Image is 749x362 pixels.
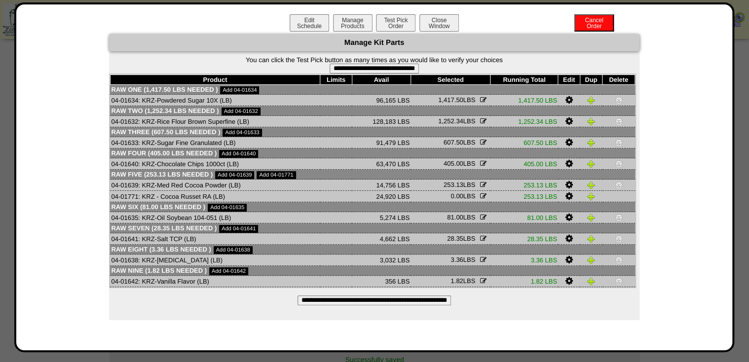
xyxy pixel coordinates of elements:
td: Raw Eight (3.36 LBS needed ) [110,245,635,254]
a: Add 04-01771 [257,171,296,179]
span: LBS [438,96,475,104]
span: LBS [450,277,475,285]
td: 04-01632: KRZ-Rice Flour Brown Superfine (LB) [110,116,320,127]
a: Add 04-01635 [208,204,247,212]
button: CloseWindow [419,14,459,32]
th: Selected [411,75,490,85]
span: 0.00 [450,192,463,200]
span: 3.36 [450,256,463,263]
img: Duplicate Item [587,181,595,189]
span: 1,252.34 [438,117,463,125]
td: 3,032 LBS [352,254,411,266]
span: LBS [444,139,475,146]
td: 96,165 LBS [352,95,411,106]
td: 28.35 LBS [490,233,558,245]
td: 04-01641: KRZ-Salt TCP (LB) [110,233,320,245]
button: CancelOrder [574,14,614,32]
td: Raw Three (607.50 LBS needed ) [110,127,635,137]
div: Manage Kit Parts [109,34,639,51]
img: Duplicate Item [587,192,595,200]
img: Delete Item [615,214,623,221]
span: LBS [447,235,475,242]
a: Add 04-01633 [223,129,262,137]
a: CloseWindow [418,22,460,30]
td: 1,417.50 LBS [490,95,558,106]
td: Raw Two (1,252.34 LBS needed ) [110,106,635,116]
span: 253.13 [444,181,463,188]
td: 04-01635: KRZ-Oil Soybean 104-051 (LB) [110,212,320,223]
td: 04-01639: KRZ-Med Red Cocoa Powder (LB) [110,180,320,191]
td: Raw Nine (1.82 LBS needed ) [110,266,635,276]
td: 04-01638: KRZ-[MEDICAL_DATA] (LB) [110,254,320,266]
img: Delete Item [615,277,623,285]
td: 5,274 LBS [352,212,411,223]
a: Add 04-01640 [219,150,258,158]
img: Duplicate Item [587,160,595,168]
td: 128,183 LBS [352,116,411,127]
span: LBS [438,117,475,125]
td: 3.36 LBS [490,254,558,266]
td: 91,479 LBS [352,137,411,148]
td: 607.50 LBS [490,137,558,148]
td: 356 LBS [352,276,411,287]
span: LBS [447,214,475,221]
span: 1.82 [450,277,463,285]
img: Delete Item [615,117,623,125]
span: 607.50 [444,139,463,146]
td: 253.13 LBS [490,180,558,191]
img: Duplicate Item [587,96,595,104]
a: Add 04-01638 [214,246,253,254]
button: EditSchedule [290,14,329,32]
span: 81.00 [447,214,463,221]
img: Duplicate Item [587,277,595,285]
td: Raw Five (253.13 LBS needed ) [110,170,635,180]
td: Raw One (1,417.50 LBS needed ) [110,85,635,95]
td: 14,756 LBS [352,180,411,191]
td: Raw Seven (28.35 LBS needed ) [110,223,635,233]
th: Avail [352,75,411,85]
img: Delete Item [615,181,623,189]
td: 1,252.34 LBS [490,116,558,127]
td: 81.00 LBS [490,212,558,223]
span: LBS [444,160,475,167]
a: Add 04-01642 [209,267,248,275]
span: 405.00 [444,160,463,167]
th: Limits [320,75,352,85]
a: Add 04-01639 [215,171,254,179]
span: 1,417.50 [438,96,463,104]
a: Add 04-01632 [222,108,261,115]
span: LBS [450,192,475,200]
span: LBS [444,181,475,188]
img: Duplicate Item [587,256,595,264]
img: Delete Item [615,235,623,243]
td: 405.00 LBS [490,158,558,170]
th: Delete [602,75,635,85]
td: 04-01642: KRZ-Vanilla Flavor (LB) [110,276,320,287]
img: Duplicate Item [587,139,595,146]
td: 4,662 LBS [352,233,411,245]
td: 04-01640: KRZ-Chocolate Chips 1000ct (LB) [110,158,320,170]
img: Delete Item [615,96,623,104]
span: 28.35 [447,235,463,242]
button: ManageProducts [333,14,373,32]
td: 04-01634: KRZ-Powdered Sugar 10X (LB) [110,95,320,106]
td: 04-01771: KRZ - Cocoa Russet RA (LB) [110,191,320,202]
td: 253.13 LBS [490,191,558,202]
th: Running Total [490,75,558,85]
td: 24,920 LBS [352,191,411,202]
a: Add 04-01634 [220,86,259,94]
button: Test PickOrder [376,14,415,32]
td: 04-01633: KRZ-Sugar Fine Granulated (LB) [110,137,320,148]
th: Product [110,75,320,85]
form: You can click the Test Pick button as many times as you would like to verify your choices [109,56,639,73]
td: 63,470 LBS [352,158,411,170]
img: Duplicate Item [587,117,595,125]
th: Edit [558,75,580,85]
img: Delete Item [615,139,623,146]
span: LBS [450,256,475,263]
img: Duplicate Item [587,235,595,243]
img: Delete Item [615,256,623,264]
img: Duplicate Item [587,214,595,221]
a: Add 04-01641 [219,225,258,233]
td: Raw Four (405.00 LBS needed ) [110,148,635,158]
